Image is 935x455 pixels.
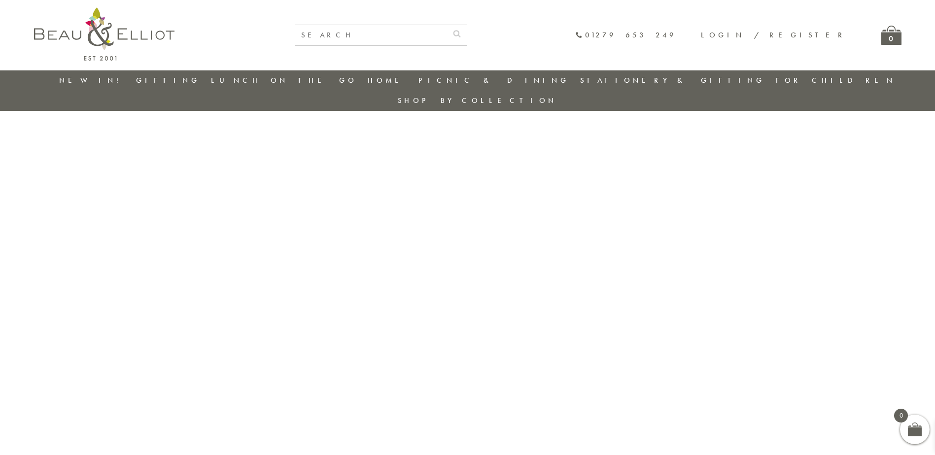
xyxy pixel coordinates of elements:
[580,75,765,85] a: Stationery & Gifting
[776,75,896,85] a: For Children
[34,7,174,61] img: logo
[575,31,676,39] a: 01279 653 249
[136,75,200,85] a: Gifting
[894,409,908,422] span: 0
[418,75,569,85] a: Picnic & Dining
[295,25,447,45] input: SEARCH
[368,75,407,85] a: Home
[881,26,901,45] a: 0
[398,96,557,105] a: Shop by collection
[701,30,847,40] a: Login / Register
[59,75,125,85] a: New in!
[211,75,357,85] a: Lunch On The Go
